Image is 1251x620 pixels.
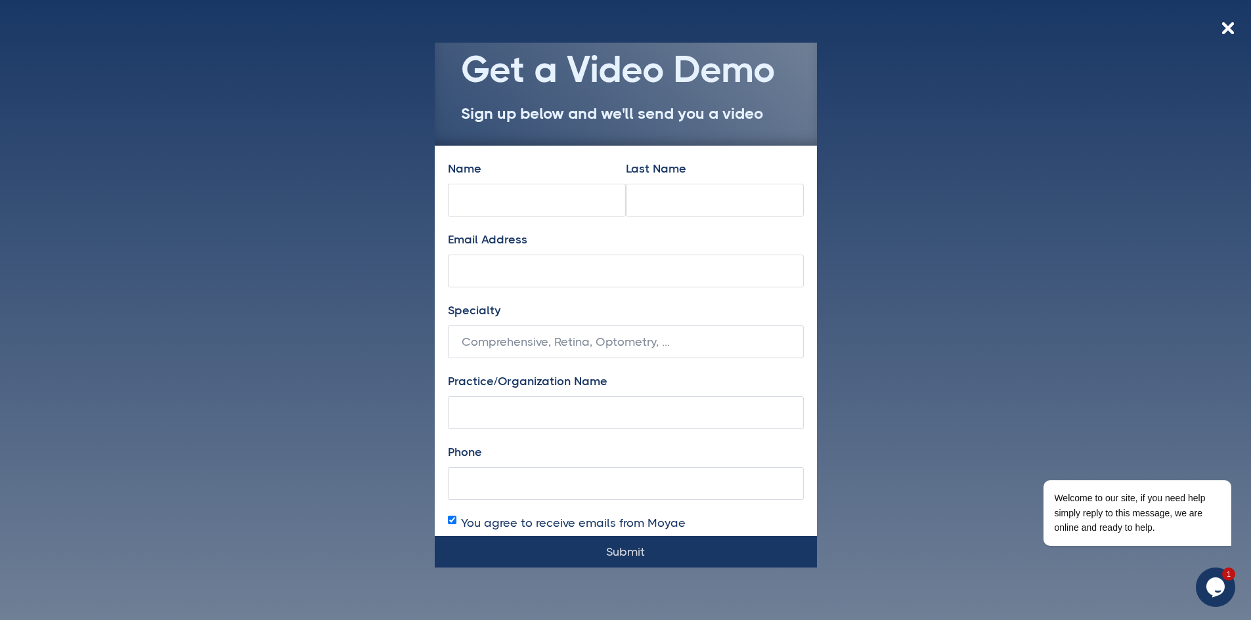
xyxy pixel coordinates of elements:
input: You agree to receive emails from Moyae [448,516,456,524]
input: Comprehensive, Retina, Optometry, ... [448,325,804,358]
input: Submit [435,536,817,568]
h1: Get a Video Demo [461,49,791,90]
label: Name [448,159,481,178]
label: Email Address [448,230,527,249]
form: Email Form [435,159,817,568]
label: Specialty [448,300,500,320]
h3: Sign up below and we'll send you a video [461,103,791,125]
span: You agree to receive emails from Moyae [461,513,686,533]
iframe: chat widget [1001,362,1238,561]
label: Practice/Organization Name [448,371,607,391]
label: Phone [448,442,482,462]
iframe: chat widget [1196,568,1238,607]
label: Last Name [626,159,686,178]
